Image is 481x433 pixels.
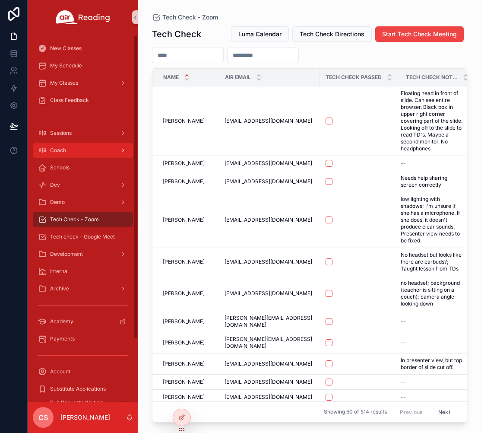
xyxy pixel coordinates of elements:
span: Class Feedback [50,97,89,104]
a: Demo [33,194,133,210]
span: -- [401,160,406,167]
span: Demo [50,199,65,206]
a: Needs help sharing screen correctly [401,175,464,188]
span: [EMAIL_ADDRESS][DOMAIN_NAME] [225,360,312,367]
span: [PERSON_NAME] [163,379,205,385]
img: App logo [56,10,110,24]
span: [EMAIL_ADDRESS][DOMAIN_NAME] [225,178,312,185]
a: -- [401,379,464,385]
span: Dev [50,181,60,188]
a: Schools [33,160,133,175]
a: Class Feedback [33,92,133,108]
a: -- [401,160,464,167]
span: Archive [50,285,69,292]
span: [PERSON_NAME] [163,360,205,367]
a: [PERSON_NAME] [163,290,214,297]
a: low lighting with shadows; I'm unsure if she has a microphone. If she does, it doesn't produce cl... [401,196,464,244]
a: [PERSON_NAME] [163,178,214,185]
span: Sessions [50,130,72,137]
a: Substitute Applications [33,381,133,397]
span: [EMAIL_ADDRESS][DOMAIN_NAME] [225,118,312,124]
a: In presenter view, but top border of slide cut off. [401,357,464,371]
span: -- [401,318,406,325]
span: Payments [50,335,75,342]
span: Sub Requests Waiting Approval [50,399,114,413]
a: [PERSON_NAME] [163,160,214,167]
a: -- [401,318,464,325]
a: [PERSON_NAME] [163,360,214,367]
span: Name [163,74,179,81]
a: [EMAIL_ADDRESS][DOMAIN_NAME] [225,216,315,223]
span: -- [401,339,406,346]
a: My Classes [33,75,133,91]
span: Tech Check - Zoom [162,13,218,22]
a: [EMAIL_ADDRESS][DOMAIN_NAME] [225,360,315,367]
a: My Schedule [33,58,133,73]
div: 0 [117,401,128,411]
span: Account [50,368,70,375]
span: [PERSON_NAME] [163,258,205,265]
a: [EMAIL_ADDRESS][DOMAIN_NAME] [225,290,315,297]
a: [PERSON_NAME] [163,379,214,385]
button: Tech Check Directions [292,26,372,42]
a: Archive [33,281,133,296]
a: Floating head in front of slide. Can see entire browser. Black box in upper right corner covering... [401,90,464,152]
a: Tech check - Google Meet [33,229,133,245]
span: [PERSON_NAME] [163,118,205,124]
a: New Classes [33,41,133,56]
a: Account [33,364,133,379]
span: [EMAIL_ADDRESS][DOMAIN_NAME] [225,394,312,401]
span: New Classes [50,45,82,52]
a: No headset but looks like there are earbuds?; Taught lesson from TDs [401,252,464,272]
a: Dev [33,177,133,193]
a: -- [401,394,464,401]
span: My Schedule [50,62,82,69]
a: Tech Check - Zoom [152,13,218,22]
a: Academy [33,314,133,329]
span: [EMAIL_ADDRESS][DOMAIN_NAME] [225,216,312,223]
span: Tech Check Passed [326,74,382,81]
span: Substitute Applications [50,385,106,392]
a: [PERSON_NAME] [163,216,214,223]
a: Coach [33,143,133,158]
span: Schools [50,164,70,171]
span: [PERSON_NAME] [163,216,205,223]
a: Tech Check - Zoom [33,212,133,227]
span: Tech Check Directions [300,30,364,38]
button: Luma Calendar [231,26,289,42]
button: Next [432,405,456,419]
span: [EMAIL_ADDRESS][DOMAIN_NAME] [225,258,312,265]
a: [PERSON_NAME][EMAIL_ADDRESS][DOMAIN_NAME] [225,336,315,350]
span: [PERSON_NAME] [163,339,205,346]
a: [PERSON_NAME][EMAIL_ADDRESS][DOMAIN_NAME] [225,315,315,328]
span: My Classes [50,80,78,86]
span: no headset; background (teacher is sitting on a couch); camera angle- looking down [401,280,464,307]
a: Internal [33,264,133,279]
span: [PERSON_NAME] [163,394,205,401]
a: Payments [33,331,133,347]
span: [EMAIL_ADDRESS][DOMAIN_NAME] [225,290,312,297]
p: [PERSON_NAME] [60,413,110,422]
a: -- [401,339,464,346]
span: Luma Calendar [238,30,282,38]
span: Showing 50 of 514 results [324,409,387,416]
a: [EMAIL_ADDRESS][DOMAIN_NAME] [225,178,315,185]
span: Air Email [225,74,251,81]
span: Tech Check - Zoom [50,216,99,223]
span: [PERSON_NAME] [163,178,205,185]
a: [EMAIL_ADDRESS][DOMAIN_NAME] [225,258,315,265]
span: [EMAIL_ADDRESS][DOMAIN_NAME] [225,160,312,167]
div: scrollable content [28,35,138,402]
span: [PERSON_NAME] [163,290,205,297]
span: Tech check - Google Meet [50,233,115,240]
span: -- [401,394,406,401]
span: [EMAIL_ADDRESS][DOMAIN_NAME] [225,379,312,385]
span: [PERSON_NAME] [163,318,205,325]
span: -- [401,379,406,385]
span: Coach [50,147,66,154]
